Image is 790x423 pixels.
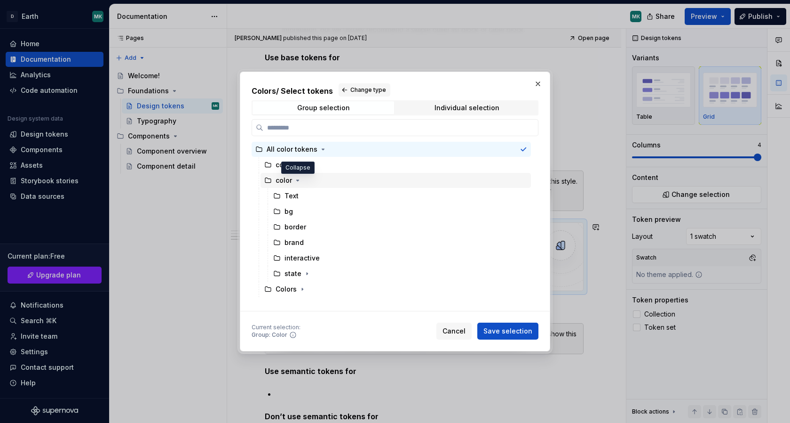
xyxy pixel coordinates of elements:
span: Change type [350,86,386,94]
h2: Colors / Select tokens [252,83,538,97]
div: Group selection [297,104,350,112]
div: colors [276,160,296,170]
div: Text [284,191,299,201]
div: state [284,269,301,278]
div: color [276,176,292,185]
button: Change type [339,83,390,97]
div: interactive [284,253,320,263]
div: bg [284,207,293,216]
div: Group: Color [252,331,287,339]
button: Save selection [477,323,538,340]
div: Colors [276,285,297,294]
span: Cancel [442,326,466,336]
div: Current selection : [252,324,300,331]
span: Save selection [483,326,532,336]
button: Cancel [436,323,472,340]
div: Individual selection [434,104,499,112]
div: brand [284,238,304,247]
div: Collapse [281,162,315,174]
div: All color tokens [267,145,317,154]
div: border [284,222,306,232]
